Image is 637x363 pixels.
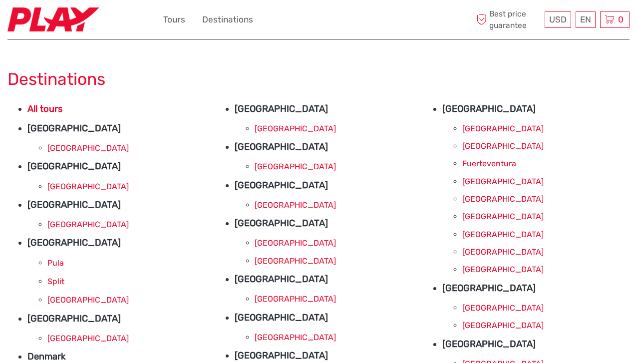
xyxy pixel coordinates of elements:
a: [GEOGRAPHIC_DATA] [462,230,544,239]
a: [GEOGRAPHIC_DATA] [47,220,129,229]
strong: [GEOGRAPHIC_DATA] [235,180,328,191]
h1: Destinations [7,69,630,89]
a: Pula [47,258,64,268]
a: [GEOGRAPHIC_DATA] [47,143,129,153]
a: All tours [27,103,62,114]
a: [GEOGRAPHIC_DATA] [255,200,336,210]
strong: [GEOGRAPHIC_DATA] [442,103,536,114]
a: [GEOGRAPHIC_DATA] [255,294,336,304]
a: [GEOGRAPHIC_DATA] [462,124,544,133]
strong: [GEOGRAPHIC_DATA] [27,123,121,134]
div: EN [576,11,596,28]
a: [GEOGRAPHIC_DATA] [47,182,129,191]
a: [GEOGRAPHIC_DATA] [462,247,544,257]
a: [GEOGRAPHIC_DATA] [462,265,544,274]
strong: [GEOGRAPHIC_DATA] [235,103,328,114]
strong: [GEOGRAPHIC_DATA] [442,283,536,294]
strong: [GEOGRAPHIC_DATA] [235,141,328,152]
strong: [GEOGRAPHIC_DATA] [235,350,328,361]
strong: [GEOGRAPHIC_DATA] [27,237,121,248]
a: [GEOGRAPHIC_DATA] [462,194,544,204]
a: [GEOGRAPHIC_DATA] [462,212,544,221]
a: Destinations [202,12,253,27]
span: Best price guarantee [474,8,543,30]
a: [GEOGRAPHIC_DATA] [255,256,336,266]
a: [GEOGRAPHIC_DATA] [255,333,336,342]
a: [GEOGRAPHIC_DATA] [47,334,129,343]
strong: [GEOGRAPHIC_DATA] [27,313,121,324]
img: 2467-7e1744d7-2434-4362-8842-68c566c31c52_logo_small.jpg [7,7,99,32]
strong: [GEOGRAPHIC_DATA] [235,312,328,323]
strong: [GEOGRAPHIC_DATA] [27,161,121,172]
span: USD [549,14,567,24]
strong: [GEOGRAPHIC_DATA] [27,199,121,210]
span: 0 [617,14,625,24]
a: [GEOGRAPHIC_DATA] [47,295,129,305]
a: [GEOGRAPHIC_DATA] [462,321,544,330]
a: Tours [163,12,185,27]
strong: Denmark [27,351,65,362]
a: [GEOGRAPHIC_DATA] [462,141,544,151]
strong: [GEOGRAPHIC_DATA] [235,274,328,285]
a: Fuerteventura [462,159,516,168]
a: [GEOGRAPHIC_DATA] [255,238,336,248]
a: Split [47,277,64,286]
strong: [GEOGRAPHIC_DATA] [235,218,328,229]
a: [GEOGRAPHIC_DATA] [255,162,336,171]
a: [GEOGRAPHIC_DATA] [255,124,336,133]
strong: [GEOGRAPHIC_DATA] [442,339,536,350]
a: [GEOGRAPHIC_DATA] [462,303,544,313]
a: [GEOGRAPHIC_DATA] [462,177,544,186]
